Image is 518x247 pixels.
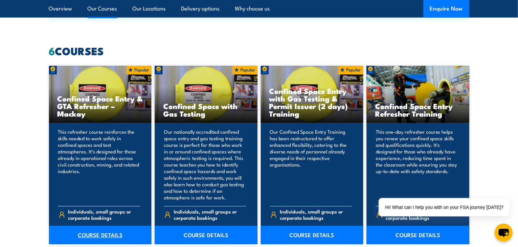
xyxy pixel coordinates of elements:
[49,226,152,244] a: COURSE DETAILS
[155,226,258,244] a: COURSE DETAILS
[68,209,140,221] span: Individuals, small groups or corporate bookings
[367,226,469,244] a: COURSE DETAILS
[280,209,352,221] span: Individuals, small groups or corporate bookings
[376,129,458,201] p: This one-day refresher course helps you renew your confined space skills and qualifications quick...
[495,224,513,242] button: chat-button
[49,46,469,56] h2: COURSES
[174,209,246,221] span: Individuals, small groups or corporate bookings
[58,129,141,201] p: This refresher course reinforces the skills needed to work safely in confined spaces and test atm...
[379,198,510,216] div: Hi! What can I help you with on your FSA journey [DATE]?
[49,43,55,59] strong: 6
[375,102,461,118] h3: Confined Space Entry Refresher Training
[269,87,355,118] h3: Confined Space Entry with Gas Testing & Permit Issuer (2 days) Training
[270,129,352,201] p: Our Confined Space Entry Training has been restructured to offer enhanced flexibility, catering t...
[163,102,249,118] h3: Confined Space with Gas Testing
[386,209,458,221] span: Individuals, small groups or corporate bookings
[57,95,143,118] h3: Confined Space Entry & GTA Refresher – Mackay
[261,226,364,244] a: COURSE DETAILS
[164,129,246,201] p: Our nationally accredited confined space entry and gas testing training course is perfect for tho...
